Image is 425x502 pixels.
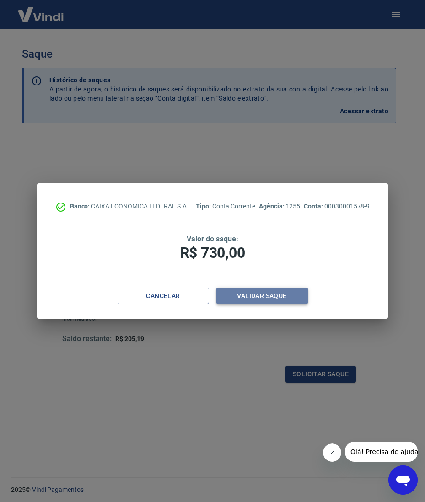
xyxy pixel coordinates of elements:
p: Conta Corrente [196,202,255,211]
p: 1255 [259,202,300,211]
iframe: Mensagem da empresa [345,442,418,462]
span: Agência: [259,203,286,210]
span: Valor do saque: [187,235,238,243]
span: Conta: [304,203,324,210]
iframe: Botão para abrir a janela de mensagens [388,465,418,495]
p: CAIXA ECONÔMICA FEDERAL S.A. [70,202,188,211]
span: Banco: [70,203,91,210]
span: Tipo: [196,203,212,210]
iframe: Fechar mensagem [323,443,341,462]
p: 00030001578-9 [304,202,370,211]
span: Olá! Precisa de ajuda? [5,6,77,14]
button: Validar saque [216,288,308,304]
span: R$ 730,00 [180,244,245,262]
button: Cancelar [118,288,209,304]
